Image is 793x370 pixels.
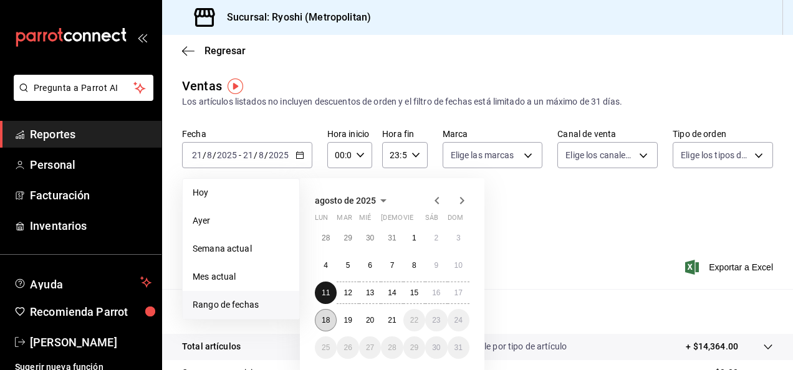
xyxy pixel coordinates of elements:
[213,150,216,160] span: /
[315,254,337,277] button: 4 de agosto de 2025
[30,334,151,351] span: [PERSON_NAME]
[382,130,427,138] label: Hora fin
[34,82,134,95] span: Pregunta a Parrot AI
[337,227,358,249] button: 29 de julio de 2025
[381,227,403,249] button: 31 de julio de 2025
[381,214,454,227] abbr: jueves
[337,214,352,227] abbr: martes
[368,261,372,270] abbr: 6 de agosto de 2025
[448,214,463,227] abbr: domingo
[344,316,352,325] abbr: 19 de agosto de 2025
[9,90,153,103] a: Pregunta a Parrot AI
[388,343,396,352] abbr: 28 de agosto de 2025
[322,343,330,352] abbr: 25 de agosto de 2025
[203,150,206,160] span: /
[344,343,352,352] abbr: 26 de agosto de 2025
[315,214,328,227] abbr: lunes
[359,214,371,227] abbr: miércoles
[410,343,418,352] abbr: 29 de agosto de 2025
[14,75,153,101] button: Pregunta a Parrot AI
[243,150,254,160] input: --
[673,130,773,138] label: Tipo de orden
[204,45,246,57] span: Regresar
[454,316,463,325] abbr: 24 de agosto de 2025
[565,149,635,161] span: Elige los canales de venta
[359,254,381,277] button: 6 de agosto de 2025
[454,343,463,352] abbr: 31 de agosto de 2025
[30,126,151,143] span: Reportes
[193,214,289,227] span: Ayer
[322,316,330,325] abbr: 18 de agosto de 2025
[425,336,447,359] button: 30 de agosto de 2025
[388,316,396,325] abbr: 21 de agosto de 2025
[410,316,418,325] abbr: 22 de agosto de 2025
[366,316,374,325] abbr: 20 de agosto de 2025
[258,150,264,160] input: --
[228,78,243,94] img: Tooltip marker
[344,288,352,297] abbr: 12 de agosto de 2025
[688,260,773,275] button: Exportar a Excel
[448,254,469,277] button: 10 de agosto de 2025
[30,156,151,173] span: Personal
[337,309,358,331] button: 19 de agosto de 2025
[432,316,440,325] abbr: 23 de agosto de 2025
[425,282,447,304] button: 16 de agosto de 2025
[191,150,203,160] input: --
[412,234,416,242] abbr: 1 de agosto de 2025
[337,254,358,277] button: 5 de agosto de 2025
[454,288,463,297] abbr: 17 de agosto de 2025
[216,150,238,160] input: ----
[366,288,374,297] abbr: 13 de agosto de 2025
[381,282,403,304] button: 14 de agosto de 2025
[315,282,337,304] button: 11 de agosto de 2025
[337,282,358,304] button: 12 de agosto de 2025
[681,149,750,161] span: Elige los tipos de orden
[443,130,543,138] label: Marca
[254,150,257,160] span: /
[30,217,151,234] span: Inventarios
[315,196,376,206] span: agosto de 2025
[432,343,440,352] abbr: 30 de agosto de 2025
[425,227,447,249] button: 2 de agosto de 2025
[390,261,395,270] abbr: 7 de agosto de 2025
[448,309,469,331] button: 24 de agosto de 2025
[344,234,352,242] abbr: 29 de julio de 2025
[137,32,147,42] button: open_drawer_menu
[451,149,514,161] span: Elige las marcas
[346,261,350,270] abbr: 5 de agosto de 2025
[686,340,738,353] p: + $14,364.00
[403,336,425,359] button: 29 de agosto de 2025
[322,234,330,242] abbr: 28 de julio de 2025
[434,261,438,270] abbr: 9 de agosto de 2025
[30,187,151,204] span: Facturación
[381,254,403,277] button: 7 de agosto de 2025
[381,336,403,359] button: 28 de agosto de 2025
[315,309,337,331] button: 18 de agosto de 2025
[193,242,289,255] span: Semana actual
[193,270,289,283] span: Mes actual
[315,227,337,249] button: 28 de julio de 2025
[359,227,381,249] button: 30 de julio de 2025
[322,288,330,297] abbr: 11 de agosto de 2025
[403,282,425,304] button: 15 de agosto de 2025
[315,336,337,359] button: 25 de agosto de 2025
[456,234,461,242] abbr: 3 de agosto de 2025
[206,150,213,160] input: --
[337,336,358,359] button: 26 de agosto de 2025
[403,309,425,331] button: 22 de agosto de 2025
[403,214,413,227] abbr: viernes
[264,150,268,160] span: /
[182,130,312,138] label: Fecha
[448,336,469,359] button: 31 de agosto de 2025
[410,288,418,297] abbr: 15 de agosto de 2025
[359,282,381,304] button: 13 de agosto de 2025
[324,261,328,270] abbr: 4 de agosto de 2025
[315,193,391,208] button: agosto de 2025
[30,303,151,320] span: Recomienda Parrot
[327,130,372,138] label: Hora inicio
[239,150,241,160] span: -
[193,298,289,311] span: Rango de fechas
[425,214,438,227] abbr: sábado
[434,234,438,242] abbr: 2 de agosto de 2025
